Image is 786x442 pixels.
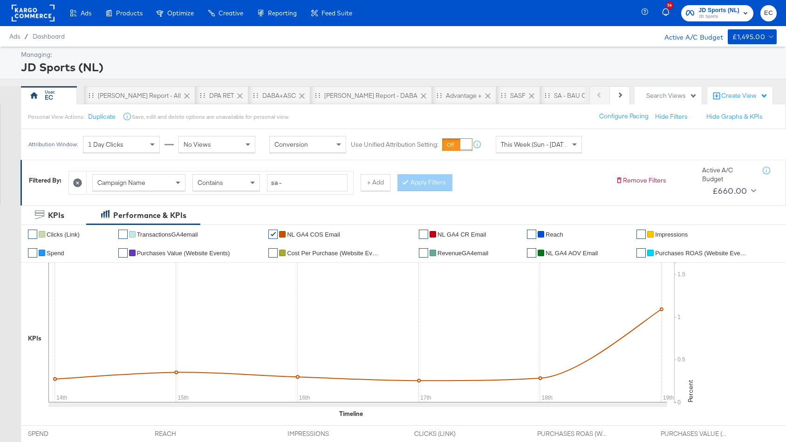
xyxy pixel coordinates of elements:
[321,9,352,17] span: Feed Suite
[537,429,607,438] span: PURCHASES ROAS (WEBSITE EVENTS)
[501,140,571,149] span: This Week (Sun - [DATE])
[339,409,363,418] div: Timeline
[545,93,550,98] div: Drag to reorder tab
[137,231,198,238] span: TransactionsGA4email
[546,231,563,238] span: Reach
[414,429,484,438] span: CLICKS (LINK)
[253,93,258,98] div: Drag to reorder tab
[47,231,80,238] span: Clicks (Link)
[219,9,243,17] span: Creative
[666,2,673,9] div: 34
[118,230,128,239] a: ✔
[655,250,748,257] span: Purchases ROAS (Website Events)
[118,248,128,258] a: ✔
[268,9,297,17] span: Reporting
[274,140,308,149] span: Conversion
[636,248,646,258] a: ✔
[200,93,205,98] div: Drag to reorder tab
[198,178,223,187] span: Contains
[419,248,428,258] a: ✔
[686,380,695,402] text: Percent
[98,91,181,100] div: [PERSON_NAME] Report - All
[646,91,697,100] div: Search Views
[593,108,655,125] button: Configure Pacing
[706,112,763,121] button: Hide Graphs & KPIs
[209,91,234,100] div: DPA RET
[28,429,98,438] span: SPEND
[155,429,225,438] span: REACH
[661,429,731,438] span: PURCHASES VALUE (WEBSITE EVENTS)
[21,59,774,75] div: JD Sports (NL)
[287,231,340,238] span: NL GA4 COS Email
[437,250,488,257] span: RevenueGA4email
[9,33,20,40] span: Ads
[721,91,768,101] div: Create View
[267,174,348,191] input: Enter a search term
[728,29,777,44] button: £1,495.00
[661,4,677,22] button: 34
[184,140,211,149] span: No Views
[681,5,754,21] button: JD Sports (NL)JD Sports
[709,184,758,198] button: £660.00
[732,31,765,43] div: £1,495.00
[28,334,41,343] div: KPIs
[546,250,598,257] span: NL GA4 AOV Email
[287,429,357,438] span: IMPRESSIONS
[132,113,289,121] div: Save, edit and delete options are unavailable for personal view.
[699,13,740,20] span: JD Sports
[29,176,62,185] div: Filtered By:
[47,250,64,257] span: Spend
[287,250,380,257] span: Cost Per Purchase (Website Events)
[88,112,116,121] button: Duplicate
[702,166,753,183] div: Active A/C Budget
[28,141,78,148] div: Attribution Window:
[116,9,143,17] span: Products
[21,50,774,59] div: Managing:
[113,210,186,221] div: Performance & KPIs
[89,93,94,98] div: Drag to reorder tab
[28,113,84,121] div: Personal View Actions:
[437,93,442,98] div: Drag to reorder tab
[636,230,646,239] a: ✔
[655,29,723,43] div: Active A/C Budget
[20,33,33,40] span: /
[419,230,428,239] a: ✔
[446,91,482,100] div: Advantage +
[655,112,688,121] button: Hide Filters
[615,176,666,185] button: Remove Filters
[33,33,65,40] a: Dashboard
[760,5,777,21] button: EC
[437,231,486,238] span: NL GA4 CR Email
[137,250,230,257] span: Purchases Value (Website Events)
[45,93,53,102] div: EC
[262,91,296,100] div: DABA+ASC
[699,6,740,15] span: JD Sports (NL)
[315,93,320,98] div: Drag to reorder tab
[97,178,145,187] span: Campaign Name
[527,248,536,258] a: ✔
[268,248,278,258] a: ✔
[510,91,526,100] div: SASF
[268,230,278,239] a: ✔
[28,248,37,258] a: ✔
[554,91,614,100] div: SA - BAU Campaigns
[361,174,390,191] button: + Add
[167,9,194,17] span: Optimize
[48,210,64,221] div: KPIs
[324,91,417,100] div: [PERSON_NAME] Report - DABA
[351,140,438,149] label: Use Unified Attribution Setting:
[28,230,37,239] a: ✔
[712,184,747,198] div: £660.00
[655,231,688,238] span: Impressions
[764,8,773,19] span: EC
[527,230,536,239] a: ✔
[501,93,506,98] div: Drag to reorder tab
[81,9,91,17] span: Ads
[88,140,123,149] span: 1 Day Clicks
